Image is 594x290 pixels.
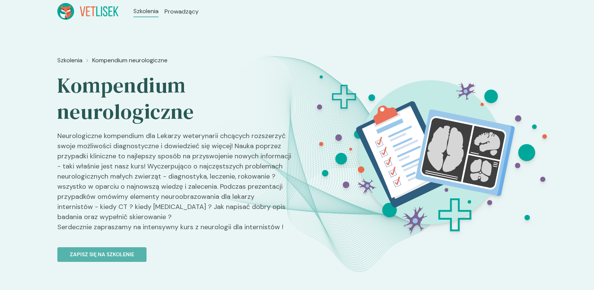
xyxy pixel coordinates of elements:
[92,56,168,65] a: Kompendium neurologiczne
[165,7,199,16] a: Prowadzący
[57,238,291,262] a: Zapisz się na szkolenie
[133,7,159,16] a: Szkolenia
[57,56,82,65] a: Szkolenia
[70,251,134,258] p: Zapisz się na szkolenie
[296,53,562,253] img: Z2B81JbqstJ98kzt_Neuroo_BT.svg
[57,72,291,125] h2: Kompendium neurologiczne
[57,247,147,262] button: Zapisz się na szkolenie
[57,131,291,238] p: Neurologiczne kompendium dla Lekarzy weterynarii chcących rozszerzyć swoje możliwości diagnostycz...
